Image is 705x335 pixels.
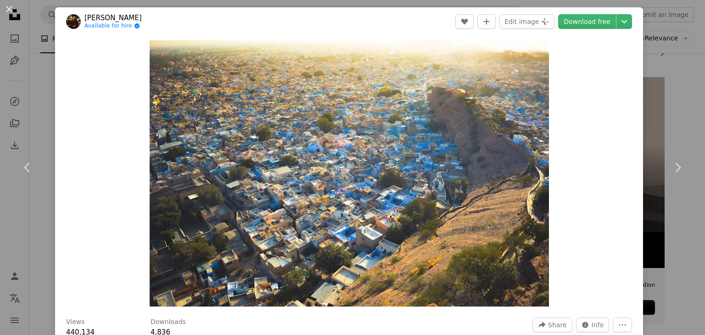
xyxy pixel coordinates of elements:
button: More Actions [613,318,632,332]
button: Edit image [499,14,554,29]
button: Share this image [532,318,572,332]
a: Next [650,123,705,212]
button: Like [455,14,474,29]
span: Info [592,318,604,332]
h3: Views [66,318,85,327]
a: [PERSON_NAME] [84,13,142,22]
img: Go to Jyotirmoy Gupta's profile [66,14,81,29]
a: Download free [558,14,616,29]
h3: Downloads [151,318,186,327]
button: Choose download size [616,14,632,29]
a: Available for hire [84,22,142,30]
button: Zoom in on this image [150,40,549,307]
span: Share [548,318,566,332]
img: high angle photography of white concrete buildings [150,40,549,307]
button: Stats about this image [576,318,610,332]
button: Add to Collection [477,14,496,29]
